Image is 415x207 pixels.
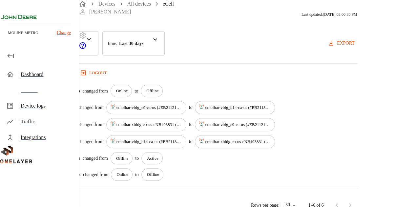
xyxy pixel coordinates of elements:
[205,121,271,128] p: emolhar-vblg_e9-ca-us (#EB211210868::NOKIA::FW2QQD)
[147,155,158,162] p: Active
[79,45,87,51] a: onelayer-support
[135,155,139,162] p: to
[78,138,103,145] p: changed from
[116,155,128,162] p: Offline
[82,88,108,94] p: changed from
[189,104,193,111] p: to
[89,8,131,16] p: [PERSON_NAME]
[79,68,109,78] button: logout
[135,171,139,178] p: to
[116,138,182,145] p: emolhar-vblg_b14-ca-us (#EB211311833::NOKIA::FW2QQD)
[205,138,271,145] p: emolhar-xbldg-cb-us-eNB493831 (#DH240725609::NOKIA::ASIB)
[189,138,193,145] p: to
[189,121,193,128] p: to
[116,88,128,94] p: Online
[98,1,115,7] a: Devices
[116,104,182,111] p: emolhar-vblg_e9-ca-us (#EB211210868::NOKIA::FW2QQD)
[83,171,108,178] p: changed from
[79,68,415,78] a: logout
[78,121,103,128] p: changed from
[135,88,138,94] p: to
[205,104,271,111] p: emolhar-vblg_b14-ca-us (#EB211311833::NOKIA::FW2QQD)
[82,155,108,162] p: changed from
[146,88,158,94] p: Offline
[116,171,128,178] p: Online
[147,171,159,178] p: Offline
[127,1,151,7] a: All devices
[79,45,87,51] span: Support Portal
[116,121,182,128] p: emolhar-xbldg-cb-us-eNB493831 (#DH240725609::NOKIA::ASIB)
[78,104,103,111] p: changed from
